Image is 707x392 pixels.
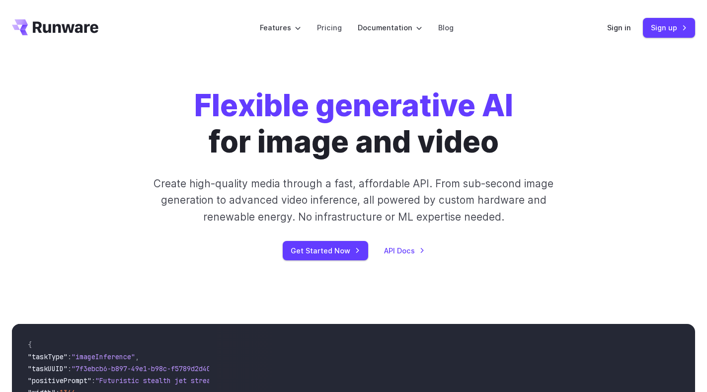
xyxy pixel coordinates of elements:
[643,18,695,37] a: Sign up
[91,376,95,385] span: :
[438,22,454,33] a: Blog
[95,376,457,385] span: "Futuristic stealth jet streaking through a neon-lit cityscape with glowing purple exhaust"
[283,241,368,260] a: Get Started Now
[28,352,68,361] span: "taskType"
[194,87,513,159] h1: for image and video
[607,22,631,33] a: Sign in
[28,364,68,373] span: "taskUUID"
[72,352,135,361] span: "imageInference"
[135,175,572,225] p: Create high-quality media through a fast, affordable API. From sub-second image generation to adv...
[358,22,422,33] label: Documentation
[317,22,342,33] a: Pricing
[68,352,72,361] span: :
[72,364,223,373] span: "7f3ebcb6-b897-49e1-b98c-f5789d2d40d7"
[28,340,32,349] span: {
[68,364,72,373] span: :
[384,245,425,256] a: API Docs
[194,87,513,124] strong: Flexible generative AI
[135,352,139,361] span: ,
[260,22,301,33] label: Features
[12,19,98,35] a: Go to /
[28,376,91,385] span: "positivePrompt"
